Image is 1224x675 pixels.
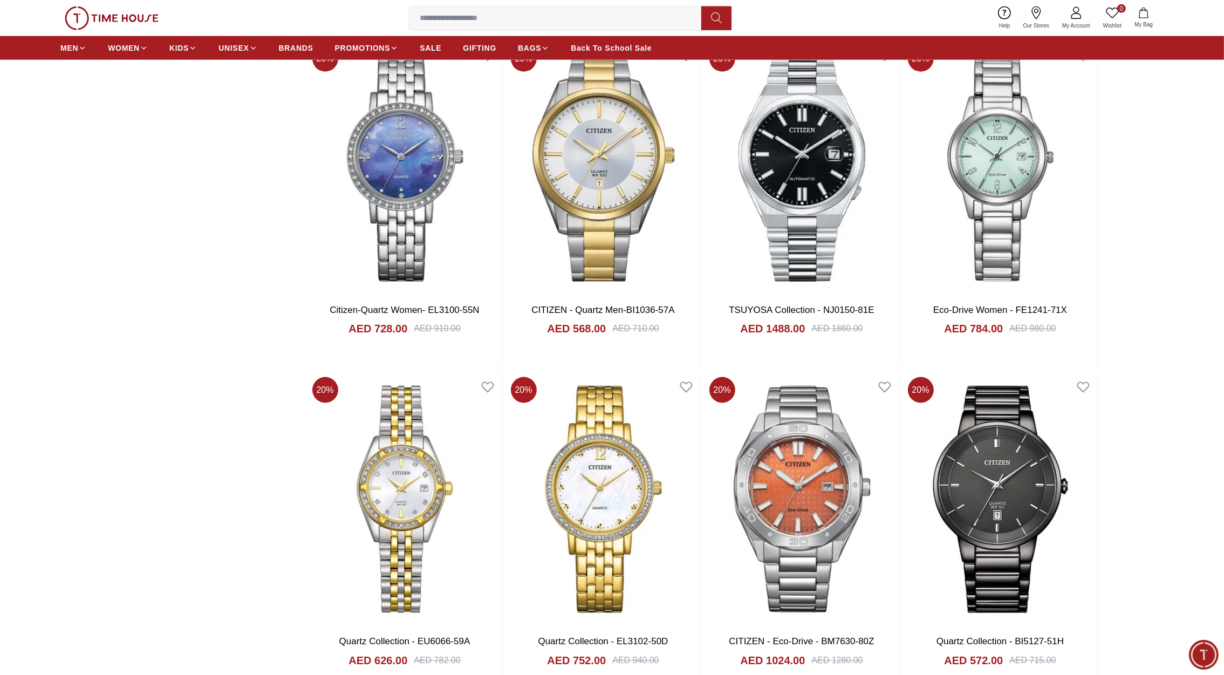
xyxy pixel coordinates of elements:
a: GIFTING [463,38,496,58]
span: My Account [1058,22,1095,30]
a: Eco-Drive Women - FE1241-71X [933,305,1067,315]
span: Nearest Store Locator [112,306,201,319]
span: SALE [420,43,441,53]
span: Help [995,22,1015,30]
a: BRANDS [279,38,313,58]
span: GIFTING [463,43,496,53]
a: Quartz Collection - BI5127-51H [936,636,1064,646]
a: TSUYOSA Collection - NJ0150-81E [729,305,874,315]
img: ... [65,6,159,30]
div: New Enquiry [26,278,91,298]
span: Back To School Sale [571,43,652,53]
a: WOMEN [108,38,148,58]
span: Request a callback [22,331,98,344]
span: Hello! I'm your Time House Watches Support Assistant. How can I assist you [DATE]? [18,228,165,263]
a: Quartz Collection - EL3102-50D [538,636,668,646]
textarea: We are here to help you [3,364,213,418]
img: CITIZEN - Quartz Men-BI1036-57A [507,42,700,295]
div: AED 1280.00 [811,654,863,667]
span: BRANDS [279,43,313,53]
span: 20 % [312,377,338,403]
div: AED 715.00 [1009,654,1056,667]
span: UNISEX [218,43,249,53]
h4: AED 572.00 [944,653,1003,668]
a: Our Stores [1017,4,1056,32]
a: CITIZEN - Eco-Drive - BM7630-80Z [729,636,874,646]
span: BAGS [518,43,541,53]
img: CITIZEN - Eco-Drive - BM7630-80Z [705,373,899,626]
span: MEN [60,43,78,53]
div: AED 910.00 [414,322,460,335]
img: Citizen-Quartz Women- EL3100-55N [308,42,502,295]
img: Quartz Collection - EU6066-59A [308,373,502,626]
span: Wishlist [1099,22,1126,30]
h4: AED 752.00 [547,653,606,668]
button: My Bag [1128,5,1159,31]
span: 11:59 AM [143,259,172,266]
div: Track your Shipment [111,328,208,347]
div: AED 1860.00 [811,322,863,335]
span: Exchanges [157,282,201,295]
div: [PERSON_NAME] [11,207,213,219]
h4: AED 626.00 [348,653,407,668]
img: Quartz Collection - BI5127-51H [904,373,1097,626]
div: AED 710.00 [612,322,659,335]
h4: AED 1488.00 [740,321,805,336]
span: 20 % [511,377,537,403]
div: Services [97,278,145,298]
img: Quartz Collection - EL3102-50D [507,373,700,626]
a: CITIZEN - Quartz Men-BI1036-57A [531,305,674,315]
span: Our Stores [1019,22,1054,30]
div: [PERSON_NAME] [57,14,180,24]
img: Profile picture of Zoe [33,10,51,28]
div: AED 782.00 [414,654,460,667]
div: Chat Widget [1189,640,1219,670]
h4: AED 1024.00 [740,653,805,668]
div: AED 940.00 [612,654,659,667]
div: Nearest Store Locator [105,303,208,323]
a: Help [993,4,1017,32]
span: My Bag [1130,21,1157,29]
a: KIDS [169,38,197,58]
div: Request a callback [15,328,105,347]
a: SALE [420,38,441,58]
span: 20 % [709,377,735,403]
span: Services [104,282,138,295]
a: Back To School Sale [571,38,652,58]
span: New Enquiry [33,282,84,295]
a: PROMOTIONS [335,38,399,58]
a: Citizen-Quartz Women- EL3100-55N [330,305,479,315]
span: 20 % [908,377,934,403]
span: KIDS [169,43,189,53]
div: Exchanges [150,278,208,298]
a: 0Wishlist [1097,4,1128,32]
img: TSUYOSA Collection - NJ0150-81E [705,42,899,295]
a: MEN [60,38,86,58]
span: PROMOTIONS [335,43,391,53]
span: Track your Shipment [118,331,201,344]
h4: AED 784.00 [944,321,1003,336]
a: UNISEX [218,38,257,58]
div: AED 980.00 [1009,322,1056,335]
a: BAGS [518,38,549,58]
span: 0 [1117,4,1126,13]
em: Back [8,8,30,30]
a: Quartz Collection - EU6066-59A [339,636,470,646]
h4: AED 728.00 [348,321,407,336]
h4: AED 568.00 [547,321,606,336]
img: Eco-Drive Women - FE1241-71X [904,42,1097,295]
span: WOMEN [108,43,140,53]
